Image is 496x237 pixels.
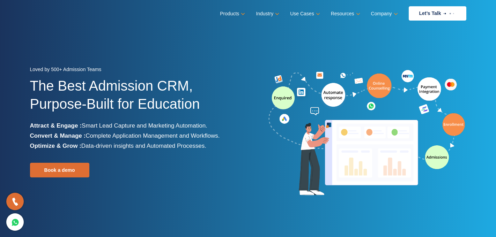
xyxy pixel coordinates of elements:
h1: The Best Admission CRM, Purpose-Built for Education [30,77,243,121]
img: admission-software-home-page-header [267,68,466,198]
a: Products [220,9,244,19]
span: Complete Application Management and Workflows. [86,132,220,139]
a: Industry [256,9,278,19]
span: Data-driven insights and Automated Processes. [81,143,206,149]
a: Company [371,9,397,19]
b: Convert & Manage : [30,132,86,139]
b: Attract & Engage : [30,122,82,129]
a: Let’s Talk [409,6,466,21]
b: Optimize & Grow : [30,143,81,149]
div: Loved by 500+ Admission Teams [30,64,243,77]
a: Resources [331,9,359,19]
span: Smart Lead Capture and Marketing Automation. [82,122,207,129]
a: Book a demo [30,163,89,177]
a: Use Cases [290,9,318,19]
